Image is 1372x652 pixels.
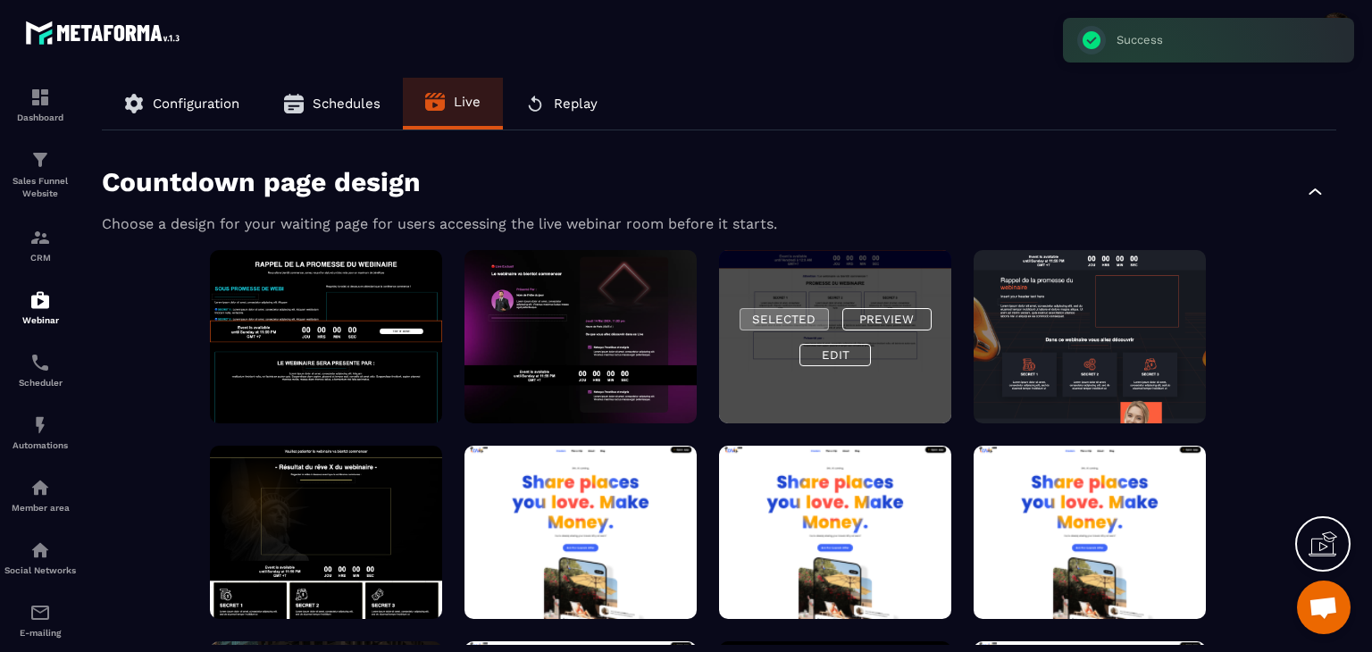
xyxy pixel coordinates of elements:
p: Choose a design for your waiting page for users accessing the live webinar room before it starts. [102,215,1336,232]
span: Schedules [313,96,381,112]
a: social-networksocial-networkSocial Networks [4,526,76,589]
a: formationformationCRM [4,213,76,276]
img: image [464,446,697,619]
p: Webinar [4,315,76,325]
img: formation [29,87,51,108]
span: Replay [554,96,598,112]
img: scheduler [29,352,51,373]
a: formationformationSales Funnel Website [4,136,76,213]
button: Preview [842,308,932,330]
button: Schedules [262,78,403,130]
p: Scheduler [4,378,76,388]
img: formation [29,149,51,171]
p: Sales Funnel Website [4,175,76,200]
img: image [464,250,697,423]
img: image [974,250,1206,423]
p: Member area [4,503,76,513]
img: logo [25,16,186,49]
a: automationsautomationsWebinar [4,276,76,339]
img: email [29,602,51,623]
button: Selected [740,308,829,330]
a: formationformationDashboard [4,73,76,136]
img: image [974,446,1206,619]
p: Social Networks [4,565,76,575]
p: Countdown page design [102,166,421,197]
span: Live [454,94,481,110]
p: Automations [4,440,76,450]
span: Configuration [153,96,239,112]
button: Edit [799,344,871,366]
a: automationsautomationsAutomations [4,401,76,464]
p: E-mailing [4,628,76,638]
a: schedulerschedulerScheduler [4,339,76,401]
img: automations [29,477,51,498]
img: image [210,250,442,423]
div: Mở cuộc trò chuyện [1297,581,1351,634]
img: formation [29,227,51,248]
p: CRM [4,253,76,263]
a: emailemailE-mailing [4,589,76,651]
button: Configuration [102,78,262,130]
button: Live [403,78,503,126]
img: image [210,446,442,619]
img: automations [29,289,51,311]
button: Replay [503,78,620,130]
img: social-network [29,539,51,561]
p: Dashboard [4,113,76,122]
a: automationsautomationsMember area [4,464,76,526]
img: image [719,446,951,619]
img: automations [29,414,51,436]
